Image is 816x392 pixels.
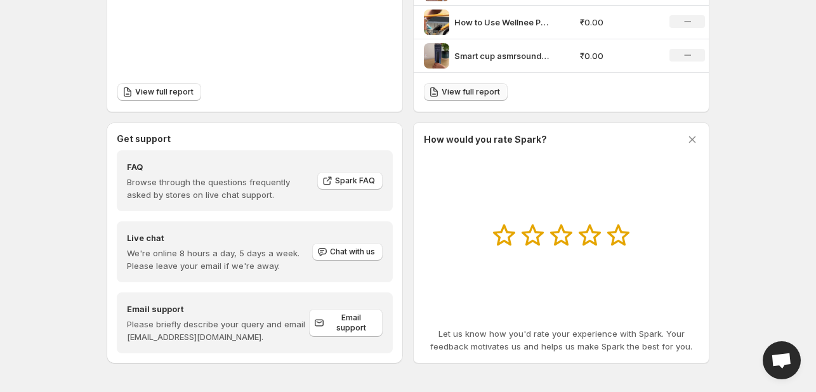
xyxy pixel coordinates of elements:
[580,49,655,62] p: ₹0.00
[335,176,375,186] span: Spark FAQ
[424,83,508,101] a: View full report
[135,87,194,97] span: View full report
[127,160,308,173] h4: FAQ
[424,327,699,353] p: Let us know how you'd rate your experience with Spark. Your feedback motivates us and helps us ma...
[424,43,449,69] img: Smart cup asmrsounds asmr satisfying smartgadgets smart drink cup flask new
[454,49,549,62] p: Smart cup asmrsounds asmr satisfying smartgadgets smart drink cup flask new
[442,87,500,97] span: View full report
[127,247,311,272] p: We're online 8 hours a day, 5 days a week. Please leave your email if we're away.
[454,16,549,29] p: How to Use Wellnee Patches for Best Results - Wellnee Reviews
[317,172,383,190] a: Spark FAQ
[424,133,547,146] h3: How would you rate Spark?
[312,243,383,261] button: Chat with us
[330,247,375,257] span: Chat with us
[127,176,308,201] p: Browse through the questions frequently asked by stores on live chat support.
[127,303,309,315] h4: Email support
[127,318,309,343] p: Please briefly describe your query and email [EMAIL_ADDRESS][DOMAIN_NAME].
[127,232,311,244] h4: Live chat
[117,83,201,101] a: View full report
[424,10,449,35] img: How to Use Wellnee Patches for Best Results - Wellnee Reviews
[580,16,655,29] p: ₹0.00
[309,309,383,337] a: Email support
[763,341,801,379] div: Open chat
[117,133,171,145] h3: Get support
[327,313,375,333] span: Email support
